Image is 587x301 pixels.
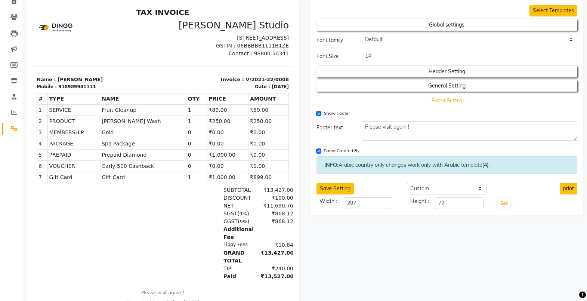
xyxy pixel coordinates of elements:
div: ₹13,427.00 [224,181,261,189]
button: Header Setting [316,66,578,77]
div: ₹10.84 [224,236,261,244]
span: Width : [319,197,337,209]
span: CGST [191,214,206,219]
span: Height : [410,197,429,209]
button: Footer Setting [329,95,564,105]
strong: INFO: [324,162,339,168]
div: ₹13,527.00 [224,268,261,276]
td: ₹0.00 [175,122,216,133]
div: ₹240.00 [224,260,261,268]
span: Early 500 Cashback [70,157,152,165]
span: Prepaid Diamond [69,146,152,154]
div: 918989981111 [26,79,64,85]
div: ₹868.12 [224,213,261,221]
td: 4 [5,133,16,144]
td: 3 [5,122,16,133]
div: TIP [187,260,224,268]
p: Contact : 98800 50341 [135,45,257,53]
span: Fruit Cleanup [69,101,152,109]
h3: [PERSON_NAME] Studio [135,15,257,26]
td: 0 [154,144,175,156]
span: 9% [207,206,215,212]
div: ₹13,427.00 [224,244,261,260]
td: 1 [154,167,175,178]
th: QTY [154,88,175,99]
td: SERVICE [15,99,68,111]
div: SUBTOTAL [187,181,224,189]
p: Invoice : V/2021-22/0008 [135,71,257,79]
td: ₹0.00 [175,156,216,167]
td: 6 [5,156,16,167]
td: Gift Card [15,167,68,178]
div: Additional Fee [187,221,224,236]
th: PRICE [175,88,216,99]
h2: TAX INVOICE [4,3,257,12]
label: Font family [316,34,343,47]
select: .form-select-sm example [362,34,577,45]
td: PACKAGE [15,133,68,144]
p: Please visit again ! [4,285,257,291]
td: ₹899.00 [216,167,257,178]
div: ( ) [187,205,224,213]
div: Mobile : [4,79,25,85]
th: TYPE [15,88,68,99]
div: Footer text [316,121,350,134]
span: SGST [191,206,205,212]
td: ₹0.00 [216,144,257,156]
span: Gift Card [69,169,152,176]
td: 1 [154,99,175,111]
th: AMOUNT [216,88,257,99]
td: ₹0.00 [216,122,257,133]
td: 0 [154,156,175,167]
div: ₹100.00 [224,189,261,197]
div: Paid [187,268,224,276]
div: DISCOUNT [187,189,224,197]
button: Save Setting [316,183,354,194]
div: ( ) [187,213,224,221]
button: Select Templates [529,5,577,16]
label: Show Created By [324,147,359,154]
p: GSTIN : 06BBBBB1111B1ZE [135,37,257,45]
div: Generated By : at [DATE] [4,294,257,301]
span: Gold [69,124,152,132]
p: Name : [PERSON_NAME] [4,71,126,79]
button: Global settings [316,19,578,31]
td: ₹0.00 [175,133,216,144]
td: ₹250.00 [175,111,216,122]
td: ₹250.00 [216,111,257,122]
td: 2 [5,111,16,122]
td: PRODUCT [15,111,68,122]
td: 0 [154,122,175,133]
td: 0 [154,133,175,144]
label: Show Footer [324,110,350,117]
button: Set [498,198,510,209]
th: NAME [68,88,154,99]
td: PREPAID [15,144,68,156]
span: [PERSON_NAME] Wash [69,113,152,120]
td: ₹89.00 [216,99,257,111]
div: Date : [223,79,238,85]
button: print [560,183,577,194]
td: ₹1,000.00 [175,167,216,178]
p: [STREET_ADDRESS] [135,29,257,37]
span: Spa Package [69,135,152,143]
td: ₹1,000.00 [175,144,216,156]
small: Tippy Fees [187,236,224,244]
div: ₹868.12 [224,205,261,213]
td: 5 [5,144,16,156]
div: ₹11,690.76 [224,197,261,205]
td: ₹0.00 [216,133,257,144]
th: # [5,88,16,99]
div: Font Size [316,50,350,63]
button: General Setting [316,80,578,92]
td: 7 [5,167,16,178]
td: ₹89.00 [175,99,216,111]
div: Arabic country only changes work only with Arabic template(4). [316,156,578,174]
td: VOUCHER [15,156,68,167]
span: Admin [129,295,145,300]
td: 1 [154,111,175,122]
td: ₹0.00 [216,156,257,167]
td: MEMBERSHIP [15,122,68,133]
div: GRAND TOTAL [187,244,224,260]
td: 1 [5,99,16,111]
